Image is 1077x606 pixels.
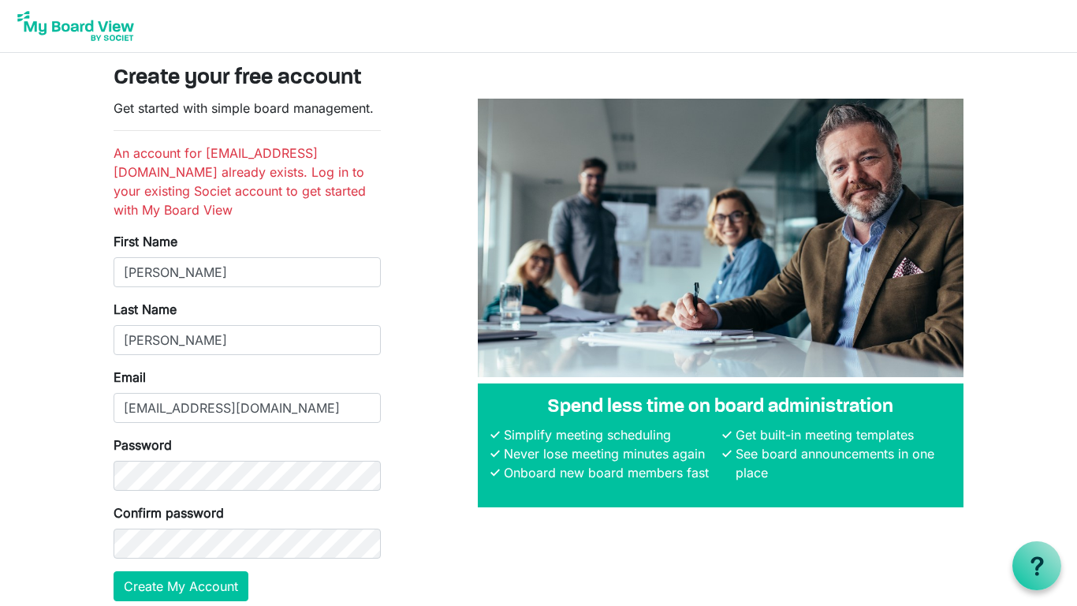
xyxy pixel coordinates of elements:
label: Confirm password [114,503,224,522]
label: Last Name [114,300,177,319]
img: A photograph of board members sitting at a table [478,99,963,377]
label: Email [114,368,146,387]
li: See board announcements in one place [732,444,951,482]
li: Onboard new board members fast [500,463,719,482]
button: Create My Account [114,571,248,601]
h3: Create your free account [114,65,963,92]
img: My Board View Logo [13,6,139,46]
span: Get started with simple board management. [114,100,374,116]
label: Password [114,436,172,454]
li: An account for [EMAIL_ADDRESS][DOMAIN_NAME] already exists. Log in to your existing Societ accoun... [114,144,381,219]
h4: Spend less time on board administration [490,396,951,419]
label: First Name [114,232,177,251]
li: Simplify meeting scheduling [500,425,719,444]
li: Never lose meeting minutes again [500,444,719,463]
li: Get built-in meeting templates [732,425,951,444]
